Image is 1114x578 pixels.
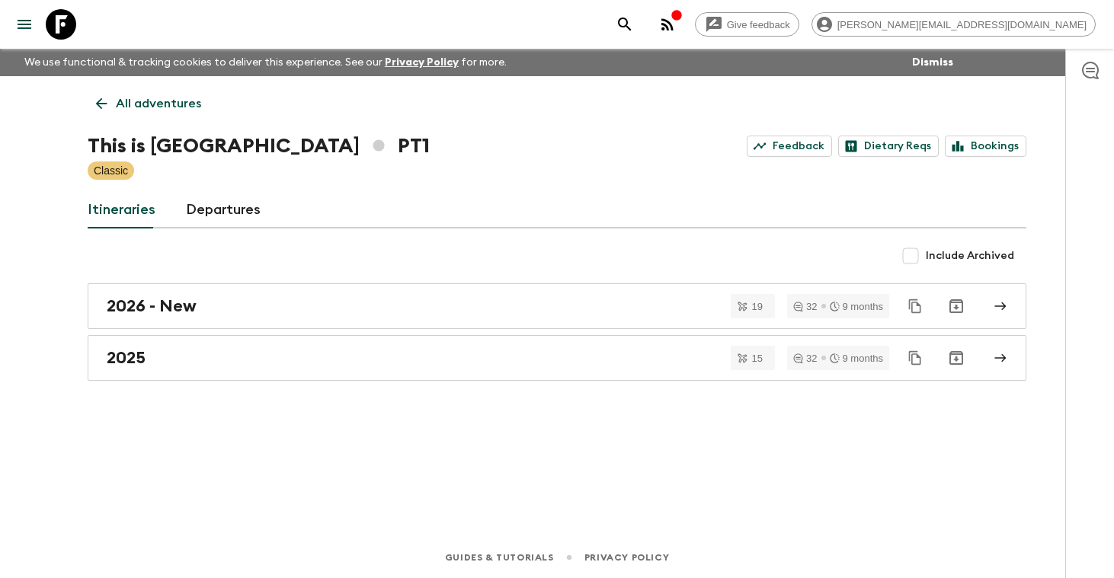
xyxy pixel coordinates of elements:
[830,353,883,363] div: 9 months
[385,57,459,68] a: Privacy Policy
[610,9,640,40] button: search adventures
[747,136,832,157] a: Feedback
[908,52,957,73] button: Dismiss
[793,302,817,311] div: 32
[793,353,817,363] div: 32
[107,296,197,316] h2: 2026 - New
[116,94,201,113] p: All adventures
[695,12,799,37] a: Give feedback
[186,192,261,228] a: Departures
[88,283,1026,329] a: 2026 - New
[88,335,1026,381] a: 2025
[838,136,939,157] a: Dietary Reqs
[88,131,430,161] h1: This is [GEOGRAPHIC_DATA] PT1
[901,344,929,372] button: Duplicate
[743,353,772,363] span: 15
[901,292,929,320] button: Duplicate
[18,49,513,76] p: We use functional & tracking cookies to deliver this experience. See our for more.
[9,9,40,40] button: menu
[830,302,883,311] div: 9 months
[945,136,1026,157] a: Bookings
[584,549,669,566] a: Privacy Policy
[941,343,972,373] button: Archive
[829,19,1095,30] span: [PERSON_NAME][EMAIL_ADDRESS][DOMAIN_NAME]
[88,88,210,119] a: All adventures
[94,163,128,178] p: Classic
[719,19,799,30] span: Give feedback
[88,192,155,228] a: Itineraries
[107,348,146,368] h2: 2025
[926,248,1014,263] span: Include Archived
[445,549,554,566] a: Guides & Tutorials
[743,302,772,311] span: 19
[941,291,972,321] button: Archive
[811,12,1096,37] div: [PERSON_NAME][EMAIL_ADDRESS][DOMAIN_NAME]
